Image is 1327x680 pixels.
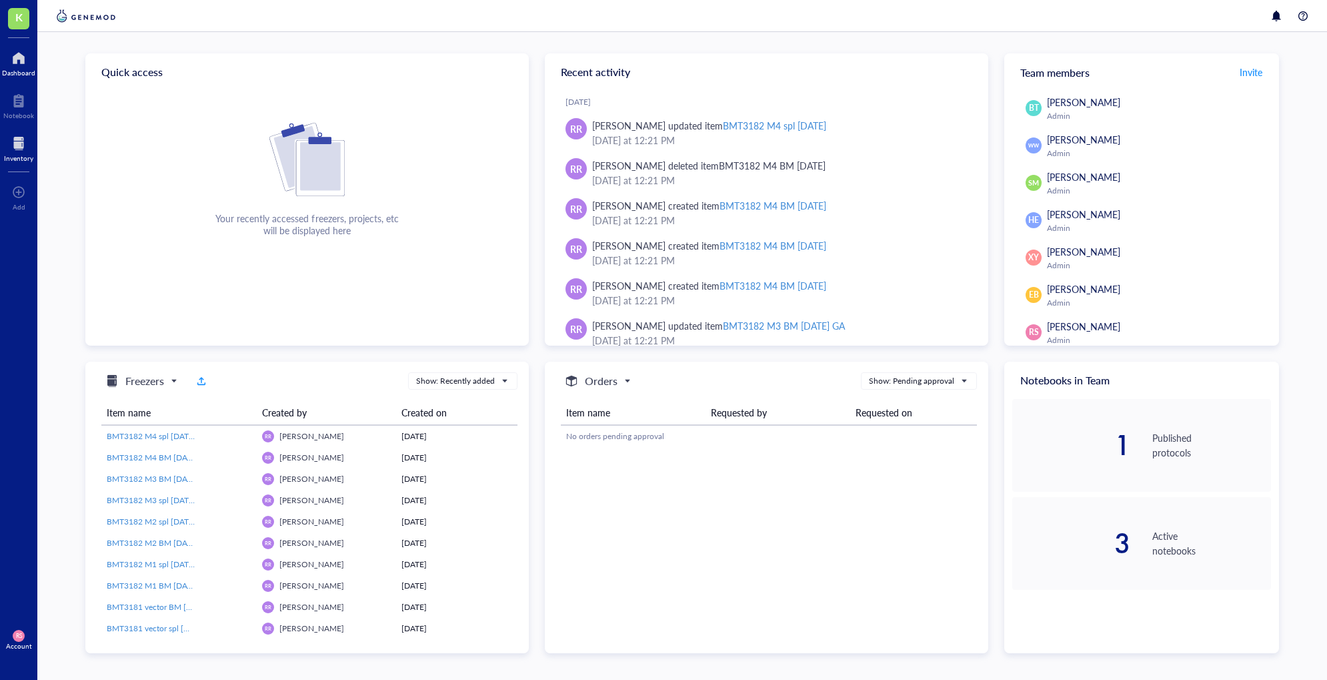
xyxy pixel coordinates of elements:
[107,580,199,591] span: BMT3182 M1 BM [DATE]
[1047,320,1120,333] span: [PERSON_NAME]
[869,375,954,387] div: Show: Pending approval
[401,559,513,571] div: [DATE]
[706,400,850,425] th: Requested by
[4,154,33,162] div: Inventory
[720,239,826,252] div: BMT3182 M4 BM [DATE]
[279,580,344,591] span: [PERSON_NAME]
[265,583,271,589] span: RR
[566,430,972,442] div: No orders pending approval
[401,516,513,528] div: [DATE]
[1029,326,1039,338] span: RS
[1047,208,1120,221] span: [PERSON_NAME]
[592,293,967,308] div: [DATE] at 12:21 PM
[592,198,826,213] div: [PERSON_NAME] created item
[401,537,513,549] div: [DATE]
[265,540,271,546] span: RR
[592,118,826,133] div: [PERSON_NAME] updated item
[107,473,251,485] a: BMT3182 M3 BM [DATE] GA
[723,319,845,332] div: BMT3182 M3 BM [DATE] GA
[592,318,846,333] div: [PERSON_NAME] updated item
[561,400,706,425] th: Item name
[720,199,826,212] div: BMT3182 M4 BM [DATE]
[1047,148,1266,159] div: Admin
[1047,260,1266,271] div: Admin
[279,430,344,442] span: [PERSON_NAME]
[720,279,826,292] div: BMT3182 M4 BM [DATE]
[107,430,251,442] a: BMT3182 M4 spl [DATE]
[279,623,344,634] span: [PERSON_NAME]
[565,97,978,107] div: [DATE]
[107,601,251,613] a: BMT3181 vector BM [DATE] GA
[1028,141,1040,149] span: WW
[1029,102,1039,114] span: BT
[107,430,196,442] span: BMT3182 M4 spl [DATE]
[1047,298,1266,308] div: Admin
[401,580,513,592] div: [DATE]
[1152,529,1271,558] div: Active notebooks
[401,452,513,464] div: [DATE]
[719,159,826,172] div: BMT3182 M4 BM [DATE]
[592,253,967,268] div: [DATE] at 12:21 PM
[265,625,271,631] span: RR
[15,9,23,25] span: K
[265,476,271,482] span: RR
[265,519,271,525] span: RR
[585,373,617,389] h5: Orders
[592,133,967,147] div: [DATE] at 12:21 PM
[107,623,219,634] span: BMT3181 vector spl [DATE] GA
[107,452,199,463] span: BMT3182 M4 BM [DATE]
[570,161,582,176] span: RR
[107,559,251,571] a: BMT3182 M1 spl [DATE]
[279,516,344,527] span: [PERSON_NAME]
[15,633,21,639] span: RS
[555,233,978,273] a: RR[PERSON_NAME] created itemBMT3182 M4 BM [DATE][DATE] at 12:21 PM
[279,601,344,613] span: [PERSON_NAME]
[1028,214,1039,226] span: HE
[592,213,967,228] div: [DATE] at 12:21 PM
[3,111,34,119] div: Notebook
[401,623,513,635] div: [DATE]
[401,601,513,613] div: [DATE]
[215,212,398,236] div: Your recently accessed freezers, projects, etc will be displayed here
[107,494,209,506] span: BMT3182 M3 spl [DATE] GA
[107,559,196,570] span: BMT3182 M1 spl [DATE]
[4,133,33,162] a: Inventory
[1028,252,1039,264] span: XY
[279,473,344,484] span: [PERSON_NAME]
[3,90,34,119] a: Notebook
[1047,186,1266,196] div: Admin
[107,516,251,528] a: BMT3182 M2 spl [DATE] GA
[1004,362,1279,399] div: Notebooks in Team
[1012,432,1131,458] div: 1
[1240,65,1262,79] span: Invite
[555,193,978,233] a: RR[PERSON_NAME] created itemBMT3182 M4 BM [DATE][DATE] at 12:21 PM
[592,173,967,188] div: [DATE] at 12:21 PM
[101,400,257,425] th: Item name
[570,242,582,256] span: RR
[416,375,495,387] div: Show: Recently added
[265,497,271,503] span: RR
[1047,95,1120,109] span: [PERSON_NAME]
[1029,289,1039,301] span: EB
[1012,530,1131,557] div: 3
[107,452,251,464] a: BMT3182 M4 BM [DATE]
[555,273,978,313] a: RR[PERSON_NAME] created itemBMT3182 M4 BM [DATE][DATE] at 12:21 PM
[1047,282,1120,296] span: [PERSON_NAME]
[1239,61,1263,83] button: Invite
[265,604,271,610] span: RR
[107,537,251,549] a: BMT3182 M2 BM [DATE] GA
[2,47,35,77] a: Dashboard
[401,473,513,485] div: [DATE]
[107,623,251,635] a: BMT3181 vector spl [DATE] GA
[1047,170,1120,184] span: [PERSON_NAME]
[545,53,988,91] div: Recent activity
[1152,430,1271,460] div: Published protocols
[555,313,978,353] a: RR[PERSON_NAME] updated itemBMT3182 M3 BM [DATE] GA[DATE] at 12:21 PM
[107,494,251,506] a: BMT3182 M3 spl [DATE] GA
[279,494,344,506] span: [PERSON_NAME]
[107,601,222,613] span: BMT3181 vector BM [DATE] GA
[279,559,344,570] span: [PERSON_NAME]
[269,123,345,196] img: Cf+DiIyRRx+BTSbnYhsZzE9to3+AfuhVxcka4spAAAAAElFTkSuQmCC
[107,537,212,549] span: BMT3182 M2 BM [DATE] GA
